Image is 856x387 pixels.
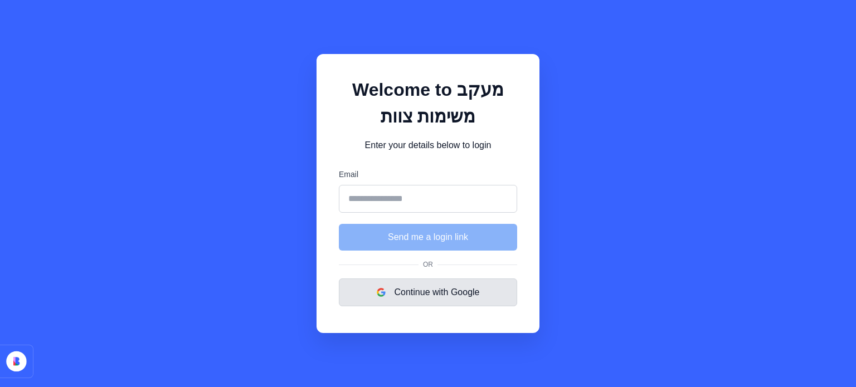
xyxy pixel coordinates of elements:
[339,76,517,130] h1: Welcome to מעקב משימות צוות
[339,224,517,251] button: Send me a login link
[339,169,517,180] label: Email
[339,139,517,152] p: Enter your details below to login
[339,278,517,306] button: Continue with Google
[419,259,437,270] span: Or
[377,288,386,297] img: google logo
